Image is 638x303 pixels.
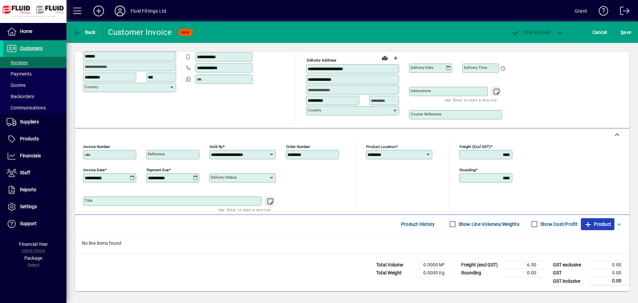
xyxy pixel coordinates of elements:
mat-label: Freight (excl GST) [460,144,490,149]
app-page-header-button: Back [66,26,103,38]
button: Product [581,218,614,230]
mat-label: Courier Reference [411,112,441,116]
mat-label: Rounding [460,168,476,172]
span: Communications [7,105,46,110]
td: 0.00 [589,261,629,269]
a: Backorders [3,91,66,102]
span: Reports [20,187,36,192]
td: 0.00 [589,277,629,285]
td: 6.50 [504,261,544,269]
mat-label: Order number [286,144,310,149]
a: Staff [3,165,66,181]
span: Product [584,219,611,229]
mat-label: Reference [148,152,165,156]
td: Freight (excl GST) [458,261,504,269]
button: Choose address [390,53,401,64]
span: P [523,30,526,35]
td: GST [550,269,589,277]
label: Show Line Volumes/Weights [457,221,519,227]
span: S [621,30,623,35]
button: Post & Email [508,26,554,38]
span: ost & Email [512,30,550,35]
a: Logout [615,1,630,23]
span: Quotes [7,82,26,88]
mat-label: Delivery time [464,65,487,70]
button: Cancel [591,26,609,38]
span: Cancel [592,27,607,38]
div: Grant [575,6,587,16]
span: Payments [7,71,32,76]
span: Support [20,221,37,226]
td: 0.00 [504,269,544,277]
a: Support [3,216,66,232]
label: Show Cost/Profit [539,221,578,227]
td: 0.00 [589,269,629,277]
mat-label: Country [85,84,98,89]
a: Payments [3,68,66,79]
a: Reports [3,182,66,198]
td: 0.0000 Kg [413,269,453,277]
mat-label: Invoice date [83,168,105,172]
td: Total Volume [373,261,413,269]
span: Financial Year [19,241,48,247]
span: Staff [20,170,30,175]
mat-label: Sold by [210,144,223,149]
span: Package [24,255,42,261]
button: Back [72,26,97,38]
span: Products [20,136,39,141]
a: Financials [3,148,66,164]
mat-label: Invoice number [83,144,110,149]
span: Backorders [7,94,34,99]
span: NEW [181,30,190,35]
div: Fluid Fittings Ltd [131,6,166,16]
button: Save [619,26,633,38]
button: Profile [109,5,131,17]
a: Home [3,23,66,40]
mat-label: Instructions [411,88,431,93]
td: Total Weight [373,269,413,277]
span: Invoices [7,60,28,65]
span: Home [20,29,32,34]
a: Invoices [3,57,66,68]
span: ave [621,27,631,38]
a: Quotes [3,79,66,91]
div: No line items found [75,233,629,253]
span: Back [73,30,96,35]
mat-hint: Use 'Enter' to start a new line [218,206,270,214]
mat-hint: Use 'Enter' to start a new line [445,96,497,104]
span: Settings [20,204,37,209]
td: 0.0000 M³ [413,261,453,269]
mat-label: Title [85,198,92,203]
span: Suppliers [20,119,39,124]
span: Customers [20,46,43,51]
mat-label: Payment due [147,168,169,172]
mat-label: Delivery date [411,65,433,70]
td: GST exclusive [550,261,589,269]
a: Products [3,131,66,147]
a: Communications [3,102,66,113]
td: Rounding [458,269,504,277]
button: Product History [398,218,438,230]
td: GST inclusive [550,277,589,285]
button: Add [88,5,109,17]
span: Financials [20,153,41,158]
span: Product History [401,219,435,229]
div: Customer Invoice [108,27,172,38]
mat-label: Delivery status [211,175,237,180]
a: View on map [379,53,390,63]
a: Suppliers [3,114,66,130]
mat-label: Product location [366,144,396,149]
a: Settings [3,199,66,215]
a: Knowledge Base [594,1,608,23]
mat-label: Country [308,108,321,112]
